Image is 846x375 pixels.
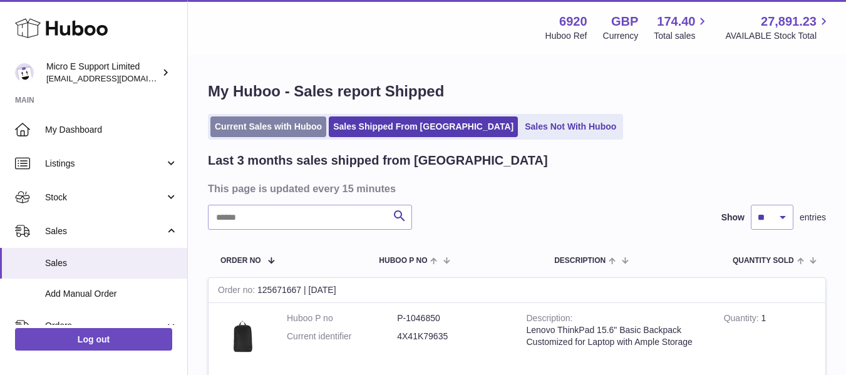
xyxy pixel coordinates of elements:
[45,158,165,170] span: Listings
[527,313,573,326] strong: Description
[554,257,606,265] span: Description
[379,257,427,265] span: Huboo P no
[45,124,178,136] span: My Dashboard
[208,152,548,169] h2: Last 3 months sales shipped from [GEOGRAPHIC_DATA]
[654,30,709,42] span: Total sales
[287,331,397,342] dt: Current identifier
[45,225,165,237] span: Sales
[45,192,165,203] span: Stock
[725,30,831,42] span: AVAILABLE Stock Total
[15,328,172,351] a: Log out
[218,285,257,298] strong: Order no
[611,13,638,30] strong: GBP
[603,30,639,42] div: Currency
[527,324,705,348] div: Lenovo ThinkPad 15.6" Basic Backpack Customized for Laptop with Ample Storage
[545,30,587,42] div: Huboo Ref
[209,278,825,303] div: 125671667 | [DATE]
[46,61,159,85] div: Micro E Support Limited
[721,212,745,223] label: Show
[559,13,587,30] strong: 6920
[657,13,695,30] span: 174.40
[208,81,826,101] h1: My Huboo - Sales report Shipped
[45,320,165,332] span: Orders
[800,212,826,223] span: entries
[733,257,794,265] span: Quantity Sold
[397,331,507,342] dd: 4X41K79635
[46,73,184,83] span: [EMAIL_ADDRESS][DOMAIN_NAME]
[208,182,823,195] h3: This page is updated every 15 minutes
[724,313,761,326] strong: Quantity
[761,13,817,30] span: 27,891.23
[725,13,831,42] a: 27,891.23 AVAILABLE Stock Total
[15,63,34,82] img: contact@micropcsupport.com
[714,303,825,375] td: 1
[397,312,507,324] dd: P-1046850
[218,312,268,362] img: $_57.JPG
[520,116,621,137] a: Sales Not With Huboo
[654,13,709,42] a: 174.40 Total sales
[45,257,178,269] span: Sales
[329,116,518,137] a: Sales Shipped From [GEOGRAPHIC_DATA]
[220,257,261,265] span: Order No
[210,116,326,137] a: Current Sales with Huboo
[45,288,178,300] span: Add Manual Order
[287,312,397,324] dt: Huboo P no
